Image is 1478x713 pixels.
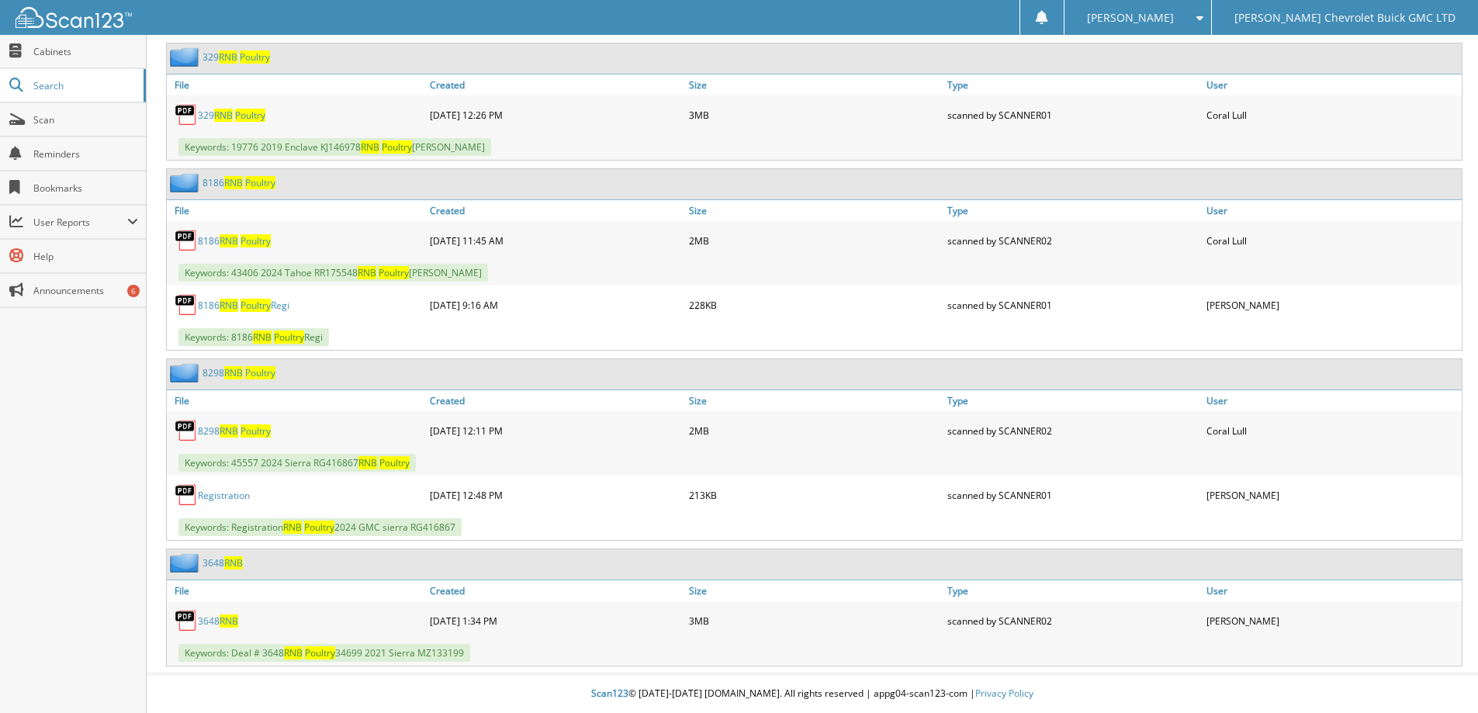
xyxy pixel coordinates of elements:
[685,99,944,130] div: 3MB
[178,138,491,156] span: Keywords: 19776 2019 Enclave KJ146978 [PERSON_NAME]
[685,225,944,256] div: 2MB
[426,200,685,221] a: Created
[685,415,944,446] div: 2MB
[382,140,412,154] span: Poultry
[1203,479,1462,511] div: [PERSON_NAME]
[33,79,136,92] span: Search
[178,518,462,536] span: Keywords: Registration 2024 GMC sierra RG416867
[685,289,944,320] div: 228KB
[943,289,1203,320] div: scanned by SCANNER01
[178,328,329,346] span: Keywords: 8186 Regi
[202,366,275,379] a: 8298RNB Poultry
[175,609,198,632] img: PDF.png
[943,225,1203,256] div: scanned by SCANNER02
[33,250,138,263] span: Help
[685,390,944,411] a: Size
[241,424,271,438] span: Poultry
[198,424,271,438] a: 8298RNB Poultry
[235,109,265,122] span: Poultry
[170,47,202,67] img: folder2.png
[253,331,272,344] span: RNB
[175,229,198,252] img: PDF.png
[426,225,685,256] div: [DATE] 11:45 AM
[33,284,138,297] span: Announcements
[175,419,198,442] img: PDF.png
[33,147,138,161] span: Reminders
[358,456,377,469] span: RNB
[175,483,198,507] img: PDF.png
[426,390,685,411] a: Created
[1203,605,1462,636] div: [PERSON_NAME]
[224,366,243,379] span: RNB
[241,299,271,312] span: Poultry
[220,299,238,312] span: RNB
[175,103,198,126] img: PDF.png
[379,266,409,279] span: Poultry
[170,553,202,573] img: folder2.png
[304,521,334,534] span: Poultry
[33,216,127,229] span: User Reports
[202,556,243,569] a: 3648RNB
[685,605,944,636] div: 3MB
[943,390,1203,411] a: Type
[220,234,238,247] span: RNB
[379,456,410,469] span: Poultry
[943,605,1203,636] div: scanned by SCANNER02
[943,99,1203,130] div: scanned by SCANNER01
[975,687,1033,700] a: Privacy Policy
[591,687,628,700] span: Scan123
[426,415,685,446] div: [DATE] 12:11 PM
[943,415,1203,446] div: scanned by SCANNER02
[178,644,470,662] span: Keywords: Deal # 3648 34699 2021 Sierra MZ133199
[167,200,426,221] a: File
[170,363,202,382] img: folder2.png
[33,45,138,58] span: Cabinets
[283,521,302,534] span: RNB
[198,109,265,122] a: 329RNB Poultry
[167,74,426,95] a: File
[361,140,379,154] span: RNB
[685,479,944,511] div: 213KB
[943,200,1203,221] a: Type
[224,556,243,569] span: RNB
[1203,200,1462,221] a: User
[426,479,685,511] div: [DATE] 12:48 PM
[202,50,270,64] a: 329RNB Poultry
[1203,415,1462,446] div: Coral Lull
[1203,74,1462,95] a: User
[274,331,304,344] span: Poultry
[685,580,944,601] a: Size
[943,74,1203,95] a: Type
[1234,13,1456,22] span: [PERSON_NAME] Chevrolet Buick GMC LTD
[178,264,488,282] span: Keywords: 43406 2024 Tahoe RR175548 [PERSON_NAME]
[198,489,250,502] a: Registration
[305,646,335,659] span: Poultry
[33,113,138,126] span: Scan
[220,614,238,628] span: RNB
[1203,225,1462,256] div: Coral Lull
[219,50,237,64] span: RNB
[202,176,275,189] a: 8186RNB Poultry
[170,173,202,192] img: folder2.png
[224,176,243,189] span: RNB
[214,109,233,122] span: RNB
[1203,580,1462,601] a: User
[943,580,1203,601] a: Type
[147,675,1478,713] div: © [DATE]-[DATE] [DOMAIN_NAME]. All rights reserved | appg04-scan123-com |
[1203,289,1462,320] div: [PERSON_NAME]
[426,99,685,130] div: [DATE] 12:26 PM
[426,74,685,95] a: Created
[245,366,275,379] span: Poultry
[178,454,416,472] span: Keywords: 45557 2024 Sierra RG416867
[16,7,132,28] img: scan123-logo-white.svg
[1087,13,1174,22] span: [PERSON_NAME]
[1203,99,1462,130] div: Coral Lull
[284,646,303,659] span: RNB
[1400,639,1478,713] iframe: Chat Widget
[426,580,685,601] a: Created
[240,50,270,64] span: Poultry
[127,285,140,297] div: 6
[943,479,1203,511] div: scanned by SCANNER01
[241,234,271,247] span: Poultry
